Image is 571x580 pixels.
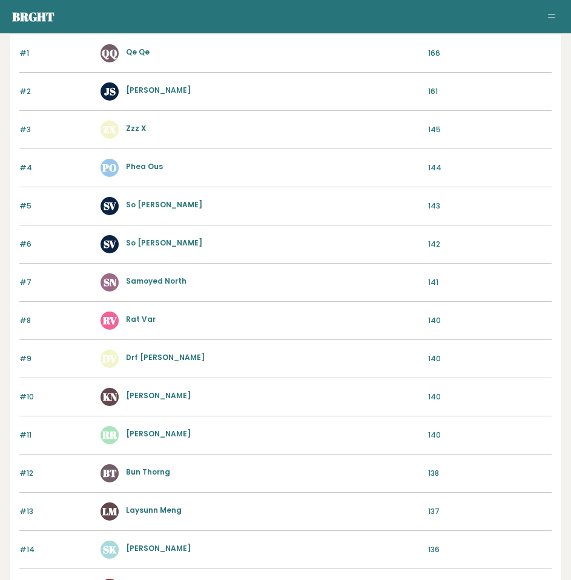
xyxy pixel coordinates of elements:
text: PO [102,161,117,175]
p: #8 [19,315,93,326]
p: 138 [428,468,552,479]
p: #6 [19,239,93,250]
a: Rat Var [126,314,156,324]
text: ZX [103,122,117,136]
p: 142 [428,239,552,250]
button: Toggle navigation [544,10,559,24]
p: #11 [19,430,93,441]
p: 145 [428,124,552,135]
a: So [PERSON_NAME] [126,238,202,248]
text: LM [102,504,117,518]
p: #13 [19,506,93,517]
text: JS [104,84,116,98]
p: #7 [19,277,93,288]
p: 140 [428,392,552,402]
p: 137 [428,506,552,517]
p: #5 [19,201,93,212]
p: #14 [19,544,93,555]
text: SV [104,199,116,213]
a: Qe Qe [126,47,150,57]
p: 144 [428,162,552,173]
a: [PERSON_NAME] [126,390,191,401]
p: #9 [19,353,93,364]
p: 140 [428,315,552,326]
p: 143 [428,201,552,212]
a: Bun Thorng [126,467,170,477]
text: SK [103,542,117,556]
p: #2 [19,86,93,97]
a: Drf [PERSON_NAME] [126,352,205,362]
a: Phea Ous [126,161,163,172]
p: 136 [428,544,552,555]
p: 140 [428,353,552,364]
a: Samoyed North [126,276,186,286]
a: Zzz X [126,123,146,133]
a: [PERSON_NAME] [126,428,191,439]
p: 141 [428,277,552,288]
a: [PERSON_NAME] [126,543,191,553]
a: So [PERSON_NAME] [126,199,202,210]
text: DV [102,352,117,365]
text: KN [103,390,117,404]
a: Brght [12,8,54,25]
p: #1 [19,48,93,59]
text: SN [104,275,117,289]
p: 161 [428,86,552,97]
text: BT [103,466,117,480]
a: Laysunn Meng [126,505,182,515]
text: QQ [102,46,117,60]
p: 140 [428,430,552,441]
p: #4 [19,162,93,173]
text: RR [102,428,117,442]
text: SV [104,237,116,251]
p: #3 [19,124,93,135]
p: #10 [19,392,93,402]
text: RV [102,313,117,327]
p: 166 [428,48,552,59]
a: [PERSON_NAME] [126,85,191,95]
p: #12 [19,468,93,479]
